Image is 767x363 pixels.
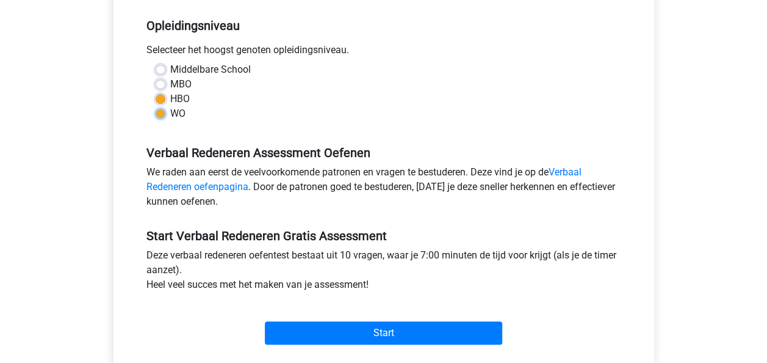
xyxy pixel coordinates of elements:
[146,229,621,243] h5: Start Verbaal Redeneren Gratis Assessment
[170,106,185,121] label: WO
[137,43,630,62] div: Selecteer het hoogst genoten opleidingsniveau.
[170,92,190,106] label: HBO
[137,248,630,297] div: Deze verbaal redeneren oefentest bestaat uit 10 vragen, waar je 7:00 minuten de tijd voor krijgt ...
[146,145,621,160] h5: Verbaal Redeneren Assessment Oefenen
[265,321,502,345] input: Start
[137,165,630,214] div: We raden aan eerst de veelvoorkomende patronen en vragen te bestuderen. Deze vind je op de . Door...
[146,13,621,38] h5: Opleidingsniveau
[170,77,192,92] label: MBO
[170,62,251,77] label: Middelbare School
